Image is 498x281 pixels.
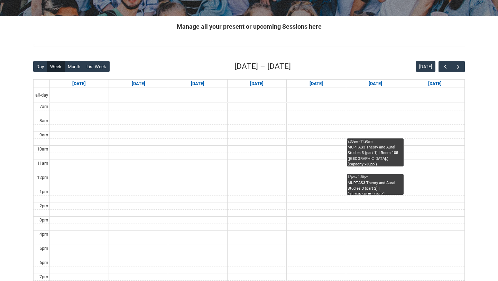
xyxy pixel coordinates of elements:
button: Next Week [452,61,465,72]
button: Week [47,61,65,72]
h2: Manage all your present or upcoming Sessions here [33,22,465,31]
div: 8am [38,117,49,124]
div: 7am [38,103,49,110]
button: Day [33,61,47,72]
div: 12pm [36,174,49,181]
img: REDU_GREY_LINE [33,42,465,49]
div: MUPTAS3 Theory and Aural Studies 3 (part 2) | [GEOGRAPHIC_DATA] ([GEOGRAPHIC_DATA].) (capacity x2... [348,180,403,195]
a: Go to September 12, 2025 [367,80,384,88]
div: 5pm [38,245,49,252]
a: Go to September 13, 2025 [427,80,443,88]
a: Go to September 8, 2025 [130,80,147,88]
div: 10am [36,146,49,153]
a: Go to September 7, 2025 [71,80,87,88]
div: 6pm [38,259,49,266]
div: 7pm [38,273,49,280]
div: MUPTAS3 Theory and Aural Studies 3 (part 1) | Room 105 ([GEOGRAPHIC_DATA].) (capacity x30ppl) [348,145,403,166]
h2: [DATE] – [DATE] [234,61,291,72]
button: List Week [83,61,110,72]
div: 9am [38,132,49,138]
div: 1pm [38,188,49,195]
div: 3pm [38,217,49,224]
div: 9:30am - 11:30am [348,139,403,144]
button: Previous Week [439,61,452,72]
span: all-day [34,92,49,99]
a: Go to September 9, 2025 [190,80,206,88]
a: Go to September 10, 2025 [249,80,265,88]
div: 4pm [38,231,49,238]
a: Go to September 11, 2025 [308,80,324,88]
div: 11am [36,160,49,167]
div: 12pm - 1:30pm [348,175,403,180]
button: Month [65,61,84,72]
div: 2pm [38,202,49,209]
button: [DATE] [416,61,435,72]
